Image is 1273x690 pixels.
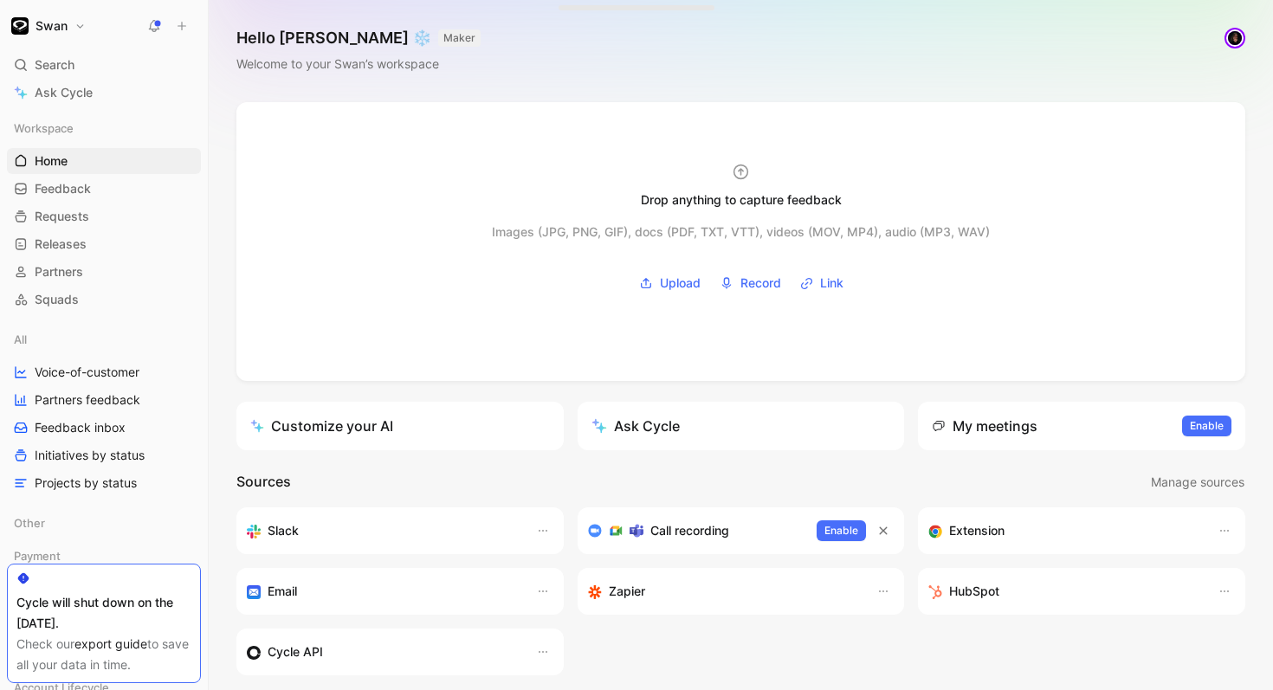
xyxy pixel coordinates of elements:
button: Upload [633,270,707,296]
a: Home [7,148,201,174]
span: Home [35,152,68,170]
a: Customize your AI [236,402,564,450]
button: MAKER [438,29,481,47]
span: Partners feedback [35,391,140,409]
div: Ask Cycle [591,416,680,436]
div: My meetings [932,416,1037,436]
h3: Extension [949,520,1005,541]
button: Enable [817,520,866,541]
h1: Hello [PERSON_NAME] ❄️ [236,28,481,48]
div: Search [7,52,201,78]
span: All [14,331,27,348]
span: Payment [14,547,61,564]
span: Ask Cycle [35,82,93,103]
span: Enable [1190,417,1224,435]
a: export guide [74,636,147,651]
div: Other [7,510,201,536]
div: Payment [7,543,201,574]
span: Other [14,514,45,532]
div: Workspace [7,115,201,141]
div: Capture feedback from thousands of sources with Zapier (survey results, recordings, sheets, etc). [588,581,860,602]
button: Ask Cycle [578,402,905,450]
a: Feedback inbox [7,415,201,441]
a: Partners feedback [7,387,201,413]
h3: Cycle API [268,642,323,662]
a: Ask Cycle [7,80,201,106]
h3: Email [268,581,297,602]
a: Squads [7,287,201,313]
a: Requests [7,203,201,229]
div: Sync partners & send feedback from custom sources. Get inspired by our favorite use case [247,642,519,662]
h2: Sources [236,471,291,493]
div: Images (JPG, PNG, GIF), docs (PDF, TXT, VTT), videos (MOV, MP4), audio (MP3, WAV) [492,222,990,242]
span: Initiatives by status [35,447,145,464]
span: Feedback inbox [35,419,126,436]
div: AllVoice-of-customerPartners feedbackFeedback inboxInitiatives by statusProjects by status [7,326,201,496]
div: Sync your partners, send feedback and get updates in Slack [247,520,519,541]
span: Releases [35,235,87,253]
a: Projects by status [7,470,201,496]
h3: HubSpot [949,581,999,602]
h3: Call recording [650,520,729,541]
span: Manage sources [1151,472,1244,493]
span: Enable [824,522,858,539]
a: Releases [7,231,201,257]
div: Check our to save all your data in time. [16,634,191,675]
a: Feedback [7,176,201,202]
h3: Slack [268,520,299,541]
span: Requests [35,208,89,225]
button: Link [794,270,850,296]
span: Search [35,55,74,75]
span: Projects by status [35,474,137,492]
button: Record [714,270,787,296]
button: Manage sources [1150,471,1245,493]
span: Upload [660,273,701,293]
div: Customize your AI [250,416,393,436]
h1: Swan [36,18,68,34]
div: Drop anything to capture feedback [641,190,842,210]
button: SwanSwan [7,14,90,38]
div: Cycle will shut down on the [DATE]. [16,592,191,634]
div: Record & transcribe meetings from Zoom, Meet & Teams. [588,520,804,541]
span: Squads [35,291,79,308]
span: Voice-of-customer [35,364,139,381]
div: Welcome to your Swan’s workspace [236,54,481,74]
span: Workspace [14,119,74,137]
div: Payment [7,543,201,569]
span: Record [740,273,781,293]
div: Other [7,510,201,541]
a: Partners [7,259,201,285]
button: Enable [1182,416,1231,436]
img: avatar [1226,29,1244,47]
div: All [7,326,201,352]
h3: Zapier [609,581,645,602]
div: Forward emails to your feedback inbox [247,581,519,602]
span: Partners [35,263,83,281]
img: Swan [11,17,29,35]
a: Voice-of-customer [7,359,201,385]
div: Capture feedback from anywhere on the web [928,520,1200,541]
span: Link [820,273,843,293]
span: Feedback [35,180,91,197]
a: Initiatives by status [7,442,201,468]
